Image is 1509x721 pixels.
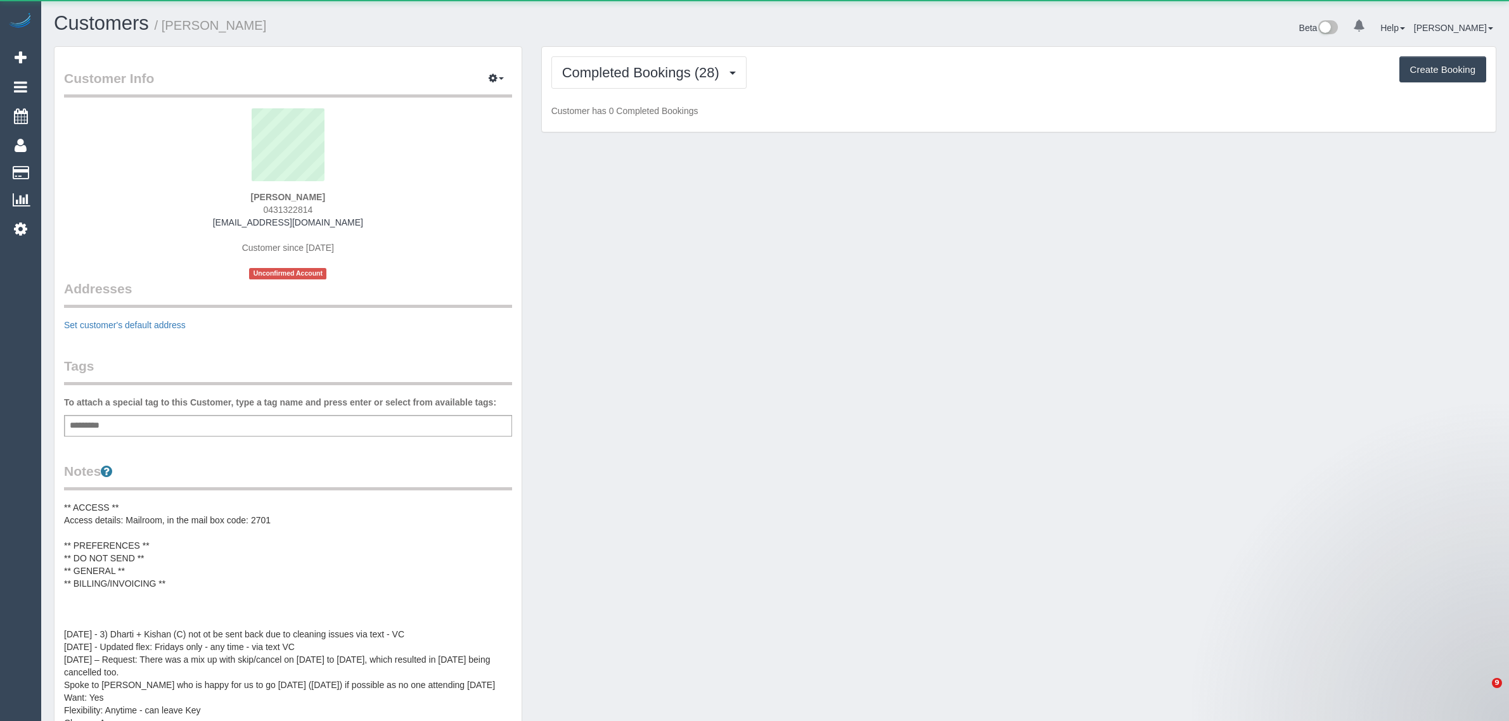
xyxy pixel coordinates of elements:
legend: Notes [64,462,512,490]
label: To attach a special tag to this Customer, type a tag name and press enter or select from availabl... [64,396,496,409]
span: Unconfirmed Account [249,268,326,279]
p: Customer has 0 Completed Bookings [551,105,1486,117]
strong: [PERSON_NAME] [251,192,325,202]
span: 0431322814 [263,205,312,215]
small: / [PERSON_NAME] [155,18,267,32]
legend: Customer Info [64,69,512,98]
a: [EMAIL_ADDRESS][DOMAIN_NAME] [213,217,363,227]
a: [PERSON_NAME] [1414,23,1493,33]
a: Customers [54,12,149,34]
img: Automaid Logo [8,13,33,30]
a: Beta [1299,23,1339,33]
a: Help [1380,23,1405,33]
a: Set customer's default address [64,320,186,330]
span: Completed Bookings (28) [562,65,726,80]
span: 9 [1492,678,1502,688]
button: Create Booking [1399,56,1486,83]
iframe: Intercom live chat [1466,678,1496,708]
button: Completed Bookings (28) [551,56,747,89]
span: Customer since [DATE] [242,243,334,253]
legend: Tags [64,357,512,385]
img: New interface [1317,20,1338,37]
